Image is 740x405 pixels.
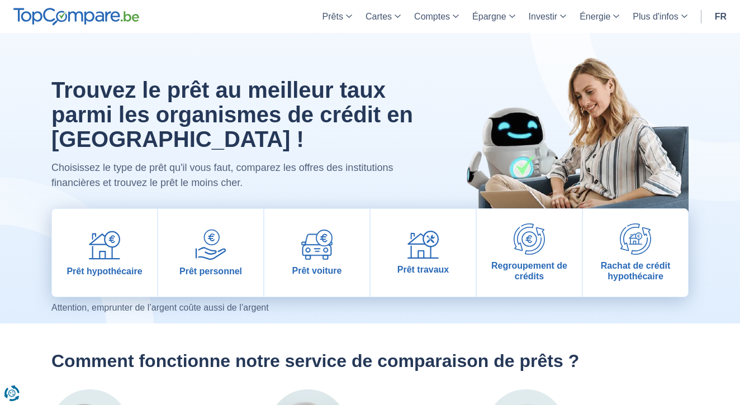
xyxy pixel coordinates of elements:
[587,260,684,282] span: Rachat de crédit hypothécaire
[583,209,688,297] a: Rachat de crédit hypothécaire
[195,229,226,260] img: Prêt personnel
[443,33,689,248] img: image-hero
[292,265,342,276] span: Prêt voiture
[51,350,689,371] h2: Comment fonctionne notre service de comparaison de prêts ?
[264,209,369,297] a: Prêt voiture
[620,223,651,255] img: Rachat de crédit hypothécaire
[397,264,449,275] span: Prêt travaux
[179,266,242,277] span: Prêt personnel
[481,260,577,282] span: Regroupement de crédits
[67,266,142,277] span: Prêt hypothécaire
[371,209,476,297] a: Prêt travaux
[301,230,333,260] img: Prêt voiture
[13,8,139,26] img: TopCompare
[514,223,545,255] img: Regroupement de crédits
[407,231,439,259] img: Prêt travaux
[51,78,416,151] h1: Trouvez le prêt au meilleur taux parmi les organismes de crédit en [GEOGRAPHIC_DATA] !
[52,209,157,297] a: Prêt hypothécaire
[89,229,120,260] img: Prêt hypothécaire
[51,160,416,190] p: Choisissez le type de prêt qu'il vous faut, comparez les offres des institutions financières et t...
[477,209,582,297] a: Regroupement de crédits
[158,209,263,297] a: Prêt personnel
